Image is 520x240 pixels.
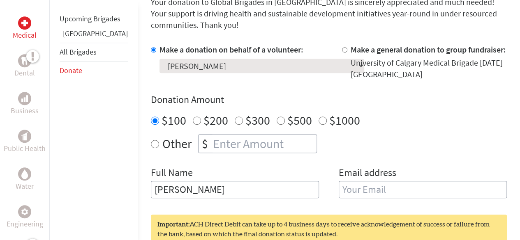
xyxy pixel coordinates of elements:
[351,44,506,55] label: Make a general donation to group fundraiser:
[11,92,39,117] a: BusinessBusiness
[18,92,31,105] div: Business
[21,208,28,215] img: Engineering
[157,221,190,228] strong: Important:
[18,54,31,67] div: Dental
[63,29,128,38] a: [GEOGRAPHIC_DATA]
[18,16,31,30] div: Medical
[162,134,192,153] label: Other
[151,181,319,198] input: Enter Full Name
[13,16,37,41] a: MedicalMedical
[245,112,270,128] label: $300
[14,67,35,79] p: Dental
[151,93,507,106] h4: Donation Amount
[18,205,31,218] div: Engineering
[60,14,120,23] a: Upcoming Brigades
[203,112,228,128] label: $200
[21,57,28,64] img: Dental
[211,135,317,153] input: Enter Amount
[11,105,39,117] p: Business
[151,166,193,181] label: Full Name
[60,10,128,28] li: Upcoming Brigades
[18,167,31,181] div: Water
[60,62,128,80] li: Donate
[329,112,360,128] label: $1000
[199,135,211,153] div: $
[162,112,186,128] label: $100
[60,47,97,57] a: All Brigades
[21,95,28,102] img: Business
[60,66,82,75] a: Donate
[16,167,34,192] a: WaterWater
[21,20,28,26] img: Medical
[60,43,128,62] li: All Brigades
[339,181,507,198] input: Your Email
[351,57,507,80] div: University of Calgary Medical Brigade [DATE] [GEOGRAPHIC_DATA]
[339,166,396,181] label: Email address
[21,169,28,178] img: Water
[4,143,46,154] p: Public Health
[7,205,43,230] a: EngineeringEngineering
[14,54,35,79] a: DentalDental
[287,112,312,128] label: $500
[60,28,128,43] li: Panama
[16,181,34,192] p: Water
[21,132,28,140] img: Public Health
[18,130,31,143] div: Public Health
[4,130,46,154] a: Public HealthPublic Health
[159,44,303,55] label: Make a donation on behalf of a volunteer:
[7,218,43,230] p: Engineering
[13,30,37,41] p: Medical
